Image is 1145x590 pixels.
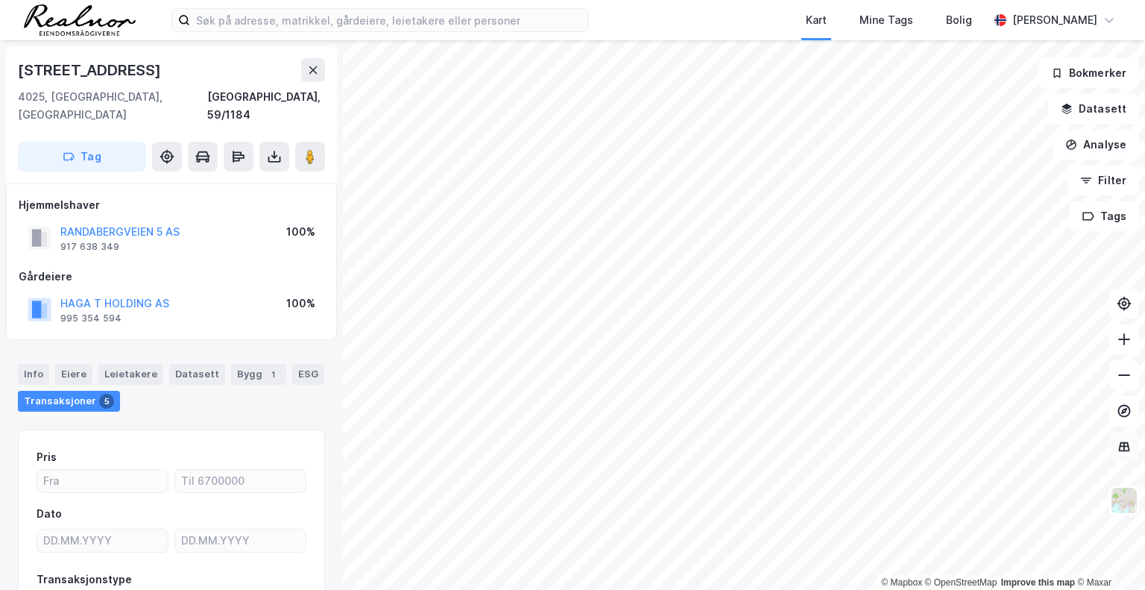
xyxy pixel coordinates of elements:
[37,505,62,523] div: Dato
[19,196,324,214] div: Hjemmelshaver
[18,88,207,124] div: 4025, [GEOGRAPHIC_DATA], [GEOGRAPHIC_DATA]
[1038,58,1139,88] button: Bokmerker
[37,571,132,589] div: Transaksjonstype
[1070,518,1145,590] div: Kontrollprogram for chat
[207,88,325,124] div: [GEOGRAPHIC_DATA], 59/1184
[1001,577,1075,588] a: Improve this map
[1110,486,1138,515] img: Z
[169,364,225,385] div: Datasett
[60,313,122,324] div: 995 354 594
[55,364,92,385] div: Eiere
[37,530,168,552] input: DD.MM.YYYY
[190,9,588,31] input: Søk på adresse, matrikkel, gårdeiere, leietakere eller personer
[806,11,827,29] div: Kart
[98,364,163,385] div: Leietakere
[18,364,49,385] div: Info
[24,4,136,36] img: realnor-logo.934646d98de889bb5806.png
[859,11,913,29] div: Mine Tags
[60,241,119,253] div: 917 638 349
[1012,11,1097,29] div: [PERSON_NAME]
[231,364,286,385] div: Bygg
[18,391,120,412] div: Transaksjoner
[292,364,324,385] div: ESG
[1053,130,1139,160] button: Analyse
[265,367,280,382] div: 1
[1070,518,1145,590] iframe: Chat Widget
[37,448,57,466] div: Pris
[925,577,997,588] a: OpenStreetMap
[175,470,306,492] input: Til 6700000
[286,295,315,313] div: 100%
[1048,94,1139,124] button: Datasett
[1070,201,1139,231] button: Tags
[881,577,922,588] a: Mapbox
[1067,166,1139,195] button: Filter
[946,11,972,29] div: Bolig
[37,470,168,492] input: Fra
[286,223,315,241] div: 100%
[19,268,324,286] div: Gårdeiere
[175,530,306,552] input: DD.MM.YYYY
[18,142,146,172] button: Tag
[18,58,164,82] div: [STREET_ADDRESS]
[99,394,114,409] div: 5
